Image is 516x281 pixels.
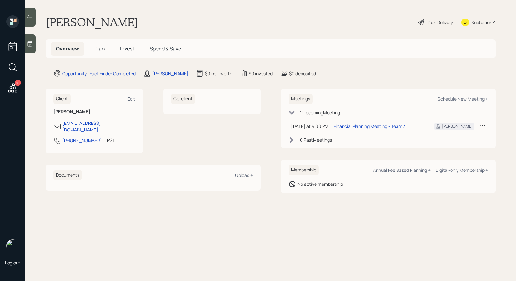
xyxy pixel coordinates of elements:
span: Overview [56,45,79,52]
div: Edit [127,96,135,102]
h6: Co-client [171,94,195,104]
div: [PHONE_NUMBER] [62,137,102,144]
div: $0 invested [249,70,273,77]
img: treva-nostdahl-headshot.png [6,239,19,252]
div: [PERSON_NAME] [152,70,188,77]
div: Digital-only Membership + [436,167,488,173]
div: Log out [5,260,20,266]
span: Spend & Save [150,45,181,52]
div: 1 Upcoming Meeting [300,109,340,116]
div: Financial Planning Meeting - Team 3 [334,123,406,130]
div: Plan Delivery [428,19,453,26]
h6: Membership [289,165,319,175]
div: Upload + [235,172,253,178]
div: Opportunity · Fact Finder Completed [62,70,136,77]
h6: Documents [53,170,82,180]
div: PST [107,137,115,144]
span: Invest [120,45,134,52]
div: No active membership [297,181,343,187]
h6: Meetings [289,94,313,104]
div: $0 deposited [289,70,316,77]
h6: Client [53,94,71,104]
div: Kustomer [472,19,491,26]
div: $0 net-worth [205,70,232,77]
h1: [PERSON_NAME] [46,15,138,29]
span: Plan [94,45,105,52]
div: 18 [15,80,21,86]
h6: [PERSON_NAME] [53,109,135,115]
div: 0 Past Meeting s [300,137,332,143]
div: Schedule New Meeting + [438,96,488,102]
div: [DATE] at 4:00 PM [291,123,329,130]
div: [PERSON_NAME] [442,124,473,129]
div: [EMAIL_ADDRESS][DOMAIN_NAME] [62,120,135,133]
div: Annual Fee Based Planning + [373,167,431,173]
